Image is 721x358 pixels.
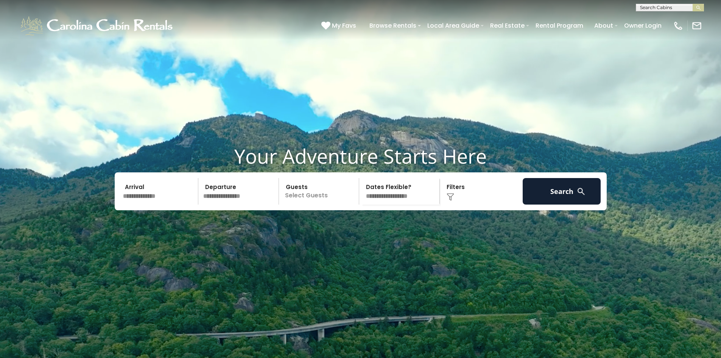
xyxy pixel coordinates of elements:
[691,20,702,31] img: mail-regular-white.png
[366,19,420,32] a: Browse Rentals
[321,21,358,31] a: My Favs
[6,144,715,168] h1: Your Adventure Starts Here
[523,178,601,205] button: Search
[281,178,359,205] p: Select Guests
[424,19,483,32] a: Local Area Guide
[590,19,617,32] a: About
[620,19,665,32] a: Owner Login
[447,193,454,201] img: filter--v1.png
[19,14,176,37] img: White-1-1-2.png
[532,19,587,32] a: Rental Program
[332,21,356,30] span: My Favs
[673,20,684,31] img: phone-regular-white.png
[486,19,528,32] a: Real Estate
[576,187,586,196] img: search-regular-white.png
